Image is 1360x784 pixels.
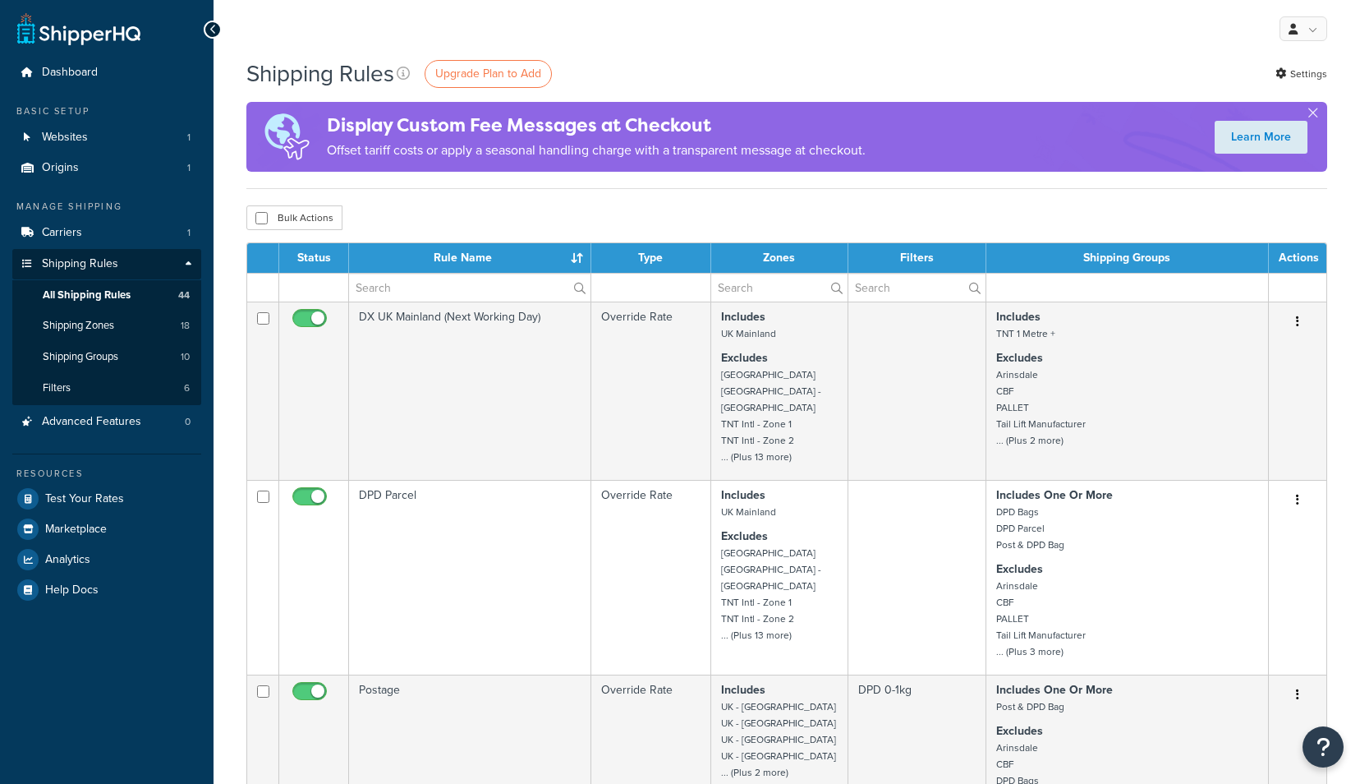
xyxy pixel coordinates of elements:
a: Origins 1 [12,153,201,183]
span: 1 [187,161,191,175]
span: Test Your Rates [45,492,124,506]
span: Analytics [45,553,90,567]
input: Search [711,274,848,302]
li: Shipping Zones [12,311,201,341]
small: [GEOGRAPHIC_DATA] [GEOGRAPHIC_DATA] - [GEOGRAPHIC_DATA] TNT Intl - Zone 1 TNT Intl - Zone 2 ... (... [721,367,821,464]
button: Bulk Actions [246,205,342,230]
li: Filters [12,373,201,404]
span: 18 [181,319,190,333]
a: Settings [1275,62,1327,85]
small: Arinsdale CBF PALLET Tail Lift Manufacturer ... (Plus 2 more) [996,367,1086,448]
strong: Includes [721,487,765,504]
small: UK Mainland [721,326,776,341]
strong: Includes [721,308,765,325]
a: Shipping Rules [12,249,201,279]
div: Basic Setup [12,104,201,118]
span: 44 [178,288,190,302]
span: Websites [42,131,88,145]
strong: Excludes [721,349,768,367]
button: Open Resource Center [1303,726,1344,768]
th: Actions [1269,243,1326,273]
th: Type [591,243,710,273]
th: Zones [711,243,848,273]
a: Analytics [12,545,201,574]
li: Advanced Features [12,407,201,437]
input: Search [349,274,590,302]
li: Carriers [12,218,201,248]
a: Upgrade Plan to Add [425,60,552,88]
a: ShipperHQ Home [17,12,140,45]
p: Offset tariff costs or apply a seasonal handling charge with a transparent message at checkout. [327,139,866,162]
h1: Shipping Rules [246,58,394,90]
span: 1 [187,131,191,145]
span: Origins [42,161,79,175]
small: UK - [GEOGRAPHIC_DATA] UK - [GEOGRAPHIC_DATA] UK - [GEOGRAPHIC_DATA] UK - [GEOGRAPHIC_DATA] ... (... [721,699,836,780]
strong: Includes One Or More [996,487,1113,504]
span: All Shipping Rules [43,288,131,302]
a: All Shipping Rules 44 [12,280,201,311]
a: Help Docs [12,575,201,605]
li: All Shipping Rules [12,280,201,311]
span: Upgrade Plan to Add [435,65,541,82]
li: Shipping Rules [12,249,201,405]
span: Shipping Groups [43,350,118,364]
th: Filters [848,243,986,273]
a: Marketplace [12,514,201,544]
strong: Excludes [996,722,1043,740]
a: Learn More [1215,121,1307,154]
td: Override Rate [591,480,710,675]
td: DPD Parcel [349,480,591,675]
th: Rule Name : activate to sort column ascending [349,243,591,273]
h4: Display Custom Fee Messages at Checkout [327,112,866,139]
strong: Includes One Or More [996,681,1113,699]
span: 0 [185,415,191,429]
small: Arinsdale CBF PALLET Tail Lift Manufacturer ... (Plus 3 more) [996,579,1086,659]
span: Carriers [42,226,82,240]
span: Advanced Features [42,415,141,429]
span: Shipping Rules [42,257,118,271]
span: Filters [43,381,71,395]
span: 10 [181,350,190,364]
strong: Includes [721,681,765,699]
li: Shipping Groups [12,342,201,372]
li: Websites [12,122,201,153]
img: duties-banner-06bc72dcb5fe05cb3f9472aba00be2ae8eb53ab6f0d8bb03d382ba314ac3c341.png [246,102,327,172]
div: Resources [12,467,201,481]
input: Search [848,274,986,302]
th: Shipping Groups [986,243,1269,273]
span: Marketplace [45,523,107,537]
td: Override Rate [591,302,710,480]
th: Status [279,243,349,273]
strong: Excludes [996,349,1043,367]
a: Advanced Features 0 [12,407,201,437]
span: Shipping Zones [43,319,114,333]
a: Dashboard [12,58,201,88]
span: Help Docs [45,583,99,597]
li: Origins [12,153,201,183]
a: Websites 1 [12,122,201,153]
td: DX UK Mainland (Next Working Day) [349,302,591,480]
a: Carriers 1 [12,218,201,248]
strong: Includes [996,308,1041,325]
small: DPD Bags DPD Parcel Post & DPD Bag [996,505,1064,552]
a: Shipping Groups 10 [12,342,201,372]
small: Post & DPD Bag [996,699,1064,714]
a: Filters 6 [12,373,201,404]
a: Shipping Zones 18 [12,311,201,341]
small: [GEOGRAPHIC_DATA] [GEOGRAPHIC_DATA] - [GEOGRAPHIC_DATA] TNT Intl - Zone 1 TNT Intl - Zone 2 ... (... [721,546,821,643]
small: UK Mainland [721,505,776,519]
span: Dashboard [42,66,98,80]
div: Manage Shipping [12,200,201,214]
span: 1 [187,226,191,240]
strong: Excludes [996,560,1043,578]
a: Test Your Rates [12,484,201,514]
strong: Excludes [721,528,768,545]
span: 6 [184,381,190,395]
small: TNT 1 Metre + [996,326,1055,341]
